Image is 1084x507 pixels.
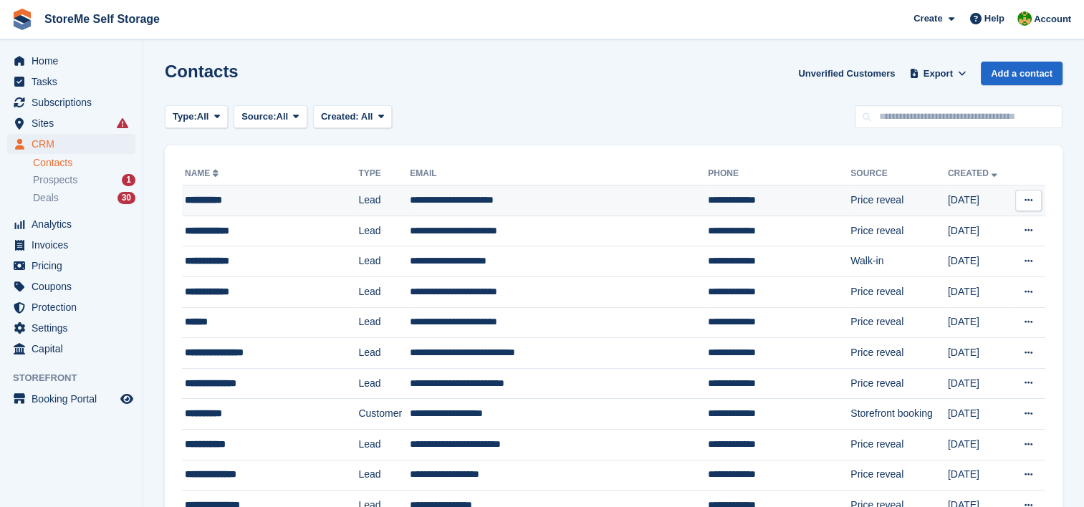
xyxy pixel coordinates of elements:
a: menu [7,51,135,71]
span: Analytics [32,214,117,234]
span: Export [924,67,953,81]
a: Deals 30 [33,190,135,206]
td: [DATE] [948,307,1010,338]
td: Price reveal [850,216,948,246]
a: Add a contact [981,62,1063,85]
a: menu [7,134,135,154]
button: Created: All [313,105,392,129]
td: Walk-in [850,246,948,277]
td: [DATE] [948,399,1010,430]
td: [DATE] [948,429,1010,460]
span: Coupons [32,276,117,296]
button: Source: All [234,105,307,129]
td: Lead [358,246,410,277]
a: Contacts [33,156,135,170]
span: Deals [33,191,59,205]
td: Price reveal [850,185,948,216]
th: Source [850,163,948,185]
span: Type: [173,110,197,124]
td: Price reveal [850,460,948,491]
td: Lead [358,429,410,460]
a: menu [7,339,135,359]
img: stora-icon-8386f47178a22dfd0bd8f6a31ec36ba5ce8667c1dd55bd0f319d3a0aa187defe.svg [11,9,33,30]
th: Email [410,163,708,185]
span: Storefront [13,371,143,385]
td: Lead [358,276,410,307]
td: Price reveal [850,307,948,338]
td: [DATE] [948,338,1010,369]
span: Booking Portal [32,389,117,409]
th: Phone [708,163,850,185]
h1: Contacts [165,62,239,81]
a: menu [7,214,135,234]
a: menu [7,235,135,255]
td: Lead [358,185,410,216]
a: menu [7,318,135,338]
a: Unverified Customers [792,62,901,85]
a: menu [7,297,135,317]
span: Create [913,11,942,26]
span: Prospects [33,173,77,187]
span: CRM [32,134,117,154]
button: Export [906,62,969,85]
span: Invoices [32,235,117,255]
th: Type [358,163,410,185]
td: Lead [358,307,410,338]
span: Subscriptions [32,92,117,112]
td: Lead [358,338,410,369]
td: Customer [358,399,410,430]
span: Source: [241,110,276,124]
a: StoreMe Self Storage [39,7,166,31]
div: 1 [122,174,135,186]
a: menu [7,389,135,409]
span: Tasks [32,72,117,92]
span: Account [1034,12,1071,26]
i: Smart entry sync failures have occurred [117,117,128,129]
span: Protection [32,297,117,317]
td: [DATE] [948,276,1010,307]
a: menu [7,113,135,133]
span: Help [984,11,1004,26]
td: Storefront booking [850,399,948,430]
span: Pricing [32,256,117,276]
img: StorMe [1017,11,1032,26]
td: [DATE] [948,185,1010,216]
a: menu [7,256,135,276]
button: Type: All [165,105,228,129]
td: [DATE] [948,368,1010,399]
span: All [197,110,209,124]
a: menu [7,276,135,296]
a: menu [7,92,135,112]
td: Lead [358,216,410,246]
span: Capital [32,339,117,359]
span: Settings [32,318,117,338]
td: Price reveal [850,276,948,307]
span: All [361,111,373,122]
a: Created [948,168,1000,178]
td: [DATE] [948,246,1010,277]
span: Created: [321,111,359,122]
td: Lead [358,460,410,491]
a: Name [185,168,221,178]
td: [DATE] [948,460,1010,491]
span: Home [32,51,117,71]
a: Preview store [118,390,135,407]
a: Prospects 1 [33,173,135,188]
span: All [277,110,289,124]
td: Lead [358,368,410,399]
td: Price reveal [850,368,948,399]
td: [DATE] [948,216,1010,246]
td: Price reveal [850,338,948,369]
td: Price reveal [850,429,948,460]
div: 30 [117,192,135,204]
a: menu [7,72,135,92]
span: Sites [32,113,117,133]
